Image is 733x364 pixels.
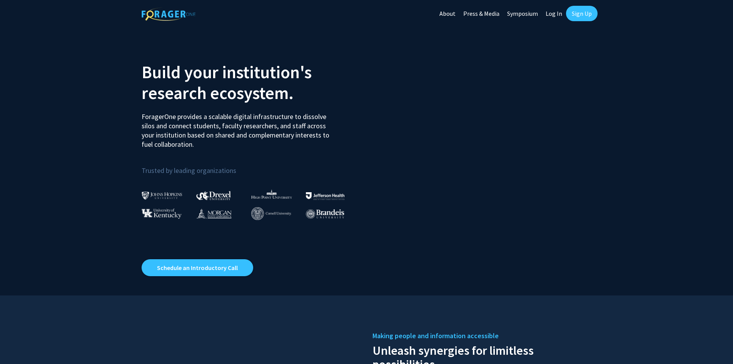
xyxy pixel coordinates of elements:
p: ForagerOne provides a scalable digital infrastructure to dissolve silos and connect students, fac... [142,106,335,149]
img: ForagerOne Logo [142,7,195,21]
img: Brandeis University [306,209,344,219]
img: High Point University [251,190,292,199]
img: Morgan State University [196,208,232,218]
a: Opens in a new tab [142,259,253,276]
a: Sign Up [566,6,598,21]
img: Thomas Jefferson University [306,192,344,200]
img: Drexel University [196,191,231,200]
p: Trusted by leading organizations [142,155,361,176]
h5: Making people and information accessible [372,330,592,342]
img: Cornell University [251,207,291,220]
img: Johns Hopkins University [142,191,182,200]
img: University of Kentucky [142,208,182,219]
h2: Build your institution's research ecosystem. [142,62,361,103]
